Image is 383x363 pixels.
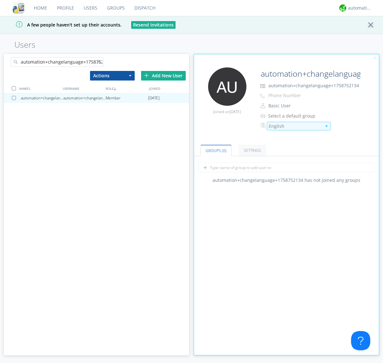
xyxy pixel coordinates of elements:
[325,126,328,127] img: caret-down-sm.svg
[63,93,106,103] div: automation+changelanguage+1758752134
[90,71,135,81] button: Actions
[104,84,147,93] div: ROLE
[147,84,191,93] div: JOINED
[13,2,24,14] img: cddb5a64eb264b2086981ab96f4c1ba7
[141,71,186,81] div: Add New User
[260,93,265,98] img: phone-outline.svg
[4,93,189,103] a: automation+changelanguage+1758752134automation+changelanguage+1758752134Member[DATE]
[351,331,370,350] iframe: Toggle Customer Support
[144,73,149,78] img: plus.svg
[266,101,330,110] button: Basic User
[339,4,346,12] img: d2d01cd9b4174d08988066c6d424eccd
[5,22,122,28] span: A few people haven't set up their accounts.
[21,93,63,103] div: automation+changelanguage+1758752134
[260,122,267,129] img: In groups with Translation enabled, this user's messages will be automatically translated to and ...
[199,163,374,172] input: Type name of group to add user to
[148,93,160,103] span: [DATE]
[213,109,241,114] span: Joined on
[269,123,321,129] div: English
[208,67,246,106] img: 373638.png
[131,21,176,29] button: Resend Invitations
[18,84,61,93] div: NAMES
[260,112,267,120] img: icon-alert-users-thin-outline.svg
[11,57,103,67] input: Search users
[268,82,359,89] span: automation+changelanguage+1758752134
[200,145,232,156] a: Groups (0)
[229,109,241,114] span: [DATE]
[373,56,377,60] img: cancel.svg
[260,103,265,108] img: person-outline.svg
[268,113,321,119] div: Select a default group
[106,93,148,103] div: Member
[348,5,372,11] div: automation+atlas
[258,67,361,80] input: Name
[239,145,266,156] a: Settings
[61,84,104,93] div: USERNAME
[194,177,379,183] div: automation+changelanguage+1758752134 has not joined any groups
